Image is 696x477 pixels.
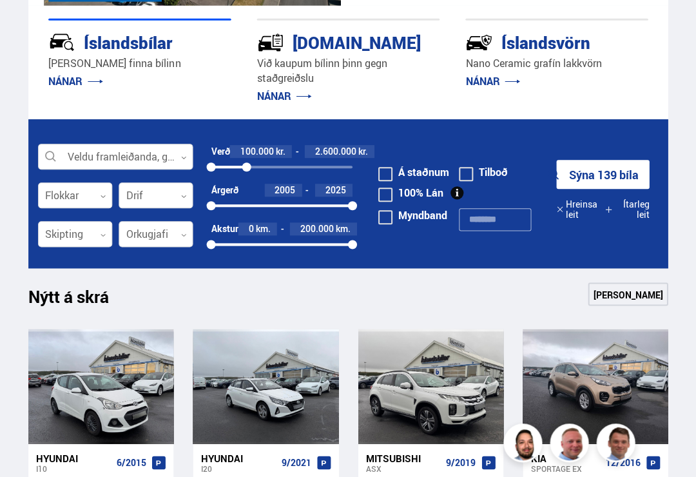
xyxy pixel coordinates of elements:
span: 6/2015 [116,457,146,467]
span: 2.600.000 [314,145,356,157]
h1: Nýtt á skrá [28,286,131,313]
img: tr5P-W3DuiFaO7aO.svg [256,29,284,56]
img: nhp88E3Fdnt1Opn2.png [505,425,543,463]
a: NÁNAR [48,74,103,88]
span: kr. [275,146,285,157]
label: 100% Lán [378,188,443,198]
img: FbJEzSuNWCJXmdc-.webp [597,425,636,463]
div: Mitsubishi [365,452,440,463]
div: Hyundai [36,452,111,463]
div: i20 [200,463,275,472]
span: 9/2019 [445,457,475,467]
div: Íslandsbílar [48,30,185,53]
img: JRvxyua_JYH6wB4c.svg [48,29,75,56]
p: [PERSON_NAME] finna bílinn [48,56,231,71]
div: Íslandsvörn [465,30,601,53]
div: i10 [36,463,111,472]
span: 12/2016 [604,457,639,467]
label: Tilboð [458,167,507,177]
a: NÁNAR [465,74,519,88]
div: ASX [365,463,440,472]
span: 9/2021 [281,457,311,467]
div: Akstur [211,224,238,234]
div: Verð [211,146,229,157]
p: Nano Ceramic grafín lakkvörn [465,56,647,71]
a: NÁNAR [256,89,311,103]
label: Á staðnum [378,167,449,177]
span: 0 [248,222,253,235]
button: Sýna 139 bíla [556,160,648,189]
div: [DOMAIN_NAME] [256,30,393,53]
button: Opna LiveChat spjallviðmót [10,5,49,44]
span: km. [255,224,270,234]
span: 100.000 [240,145,273,157]
div: Sportage EX [530,463,599,472]
p: Við kaupum bílinn þinn gegn staðgreiðslu [256,56,439,86]
button: Ítarleg leit [604,195,648,224]
div: Árgerð [211,185,238,195]
button: Hreinsa leit [556,195,604,224]
span: 2025 [325,184,345,196]
span: km. [335,224,350,234]
label: Myndband [378,210,447,220]
span: kr. [358,146,367,157]
span: 2005 [275,184,295,196]
a: [PERSON_NAME] [587,282,667,306]
img: -Svtn6bYgwAsiwNX.svg [465,29,492,56]
div: Hyundai [200,452,275,463]
span: 200.000 [300,222,333,235]
img: siFngHWaQ9KaOqBr.png [551,425,590,463]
